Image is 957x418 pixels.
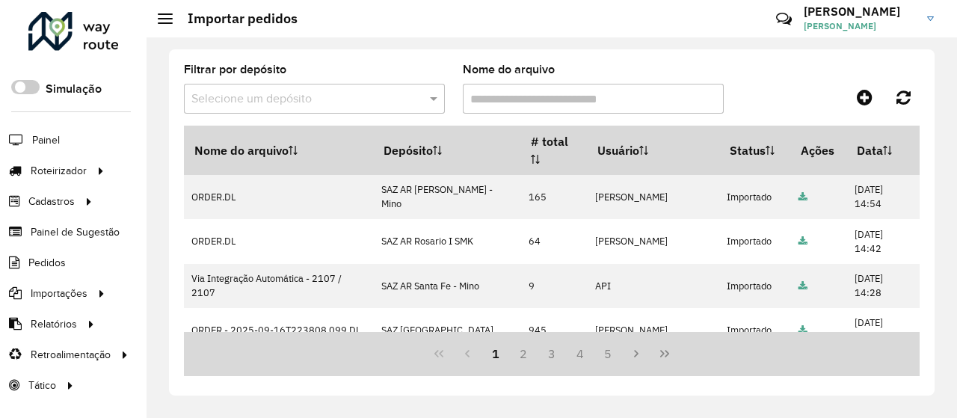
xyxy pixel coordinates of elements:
button: 3 [538,339,566,368]
td: 165 [521,175,588,219]
td: Importado [719,264,790,308]
td: [PERSON_NAME] [587,308,719,352]
button: 4 [566,339,594,368]
a: Arquivo completo [798,191,807,203]
td: Importado [719,219,790,263]
th: Ações [790,126,846,175]
td: SAZ [GEOGRAPHIC_DATA] [373,308,520,352]
td: [PERSON_NAME] [587,175,719,219]
td: ORDER.DL [184,175,373,219]
td: API [587,264,719,308]
button: 1 [481,339,510,368]
button: 2 [509,339,538,368]
a: Contato Rápido [768,3,800,35]
span: Importações [31,286,87,301]
td: [DATE] 14:54 [846,175,919,219]
td: 9 [521,264,588,308]
span: [PERSON_NAME] [804,19,916,33]
th: Usuário [587,126,719,175]
td: SAZ AR [PERSON_NAME] - Mino [373,175,520,219]
td: 64 [521,219,588,263]
label: Simulação [46,80,102,98]
button: Next Page [622,339,650,368]
span: Cadastros [28,194,75,209]
button: 5 [594,339,623,368]
span: Tático [28,378,56,393]
label: Nome do arquivo [463,61,555,79]
td: [DATE] 22:39 [846,308,919,352]
th: Data [846,126,919,175]
td: ORDER - 2025-09-16T223808.099.DL [184,308,373,352]
td: Via Integração Automática - 2107 / 2107 [184,264,373,308]
td: SAZ AR Rosario I SMK [373,219,520,263]
th: Status [719,126,790,175]
span: Pedidos [28,255,66,271]
td: 945 [521,308,588,352]
th: # total [521,126,588,175]
span: Painel [32,132,60,148]
a: Arquivo completo [798,324,807,336]
th: Depósito [373,126,520,175]
span: Relatórios [31,316,77,332]
td: Importado [719,308,790,352]
th: Nome do arquivo [184,126,373,175]
td: ORDER.DL [184,219,373,263]
td: [PERSON_NAME] [587,219,719,263]
button: Last Page [650,339,679,368]
a: Arquivo completo [798,280,807,292]
td: [DATE] 14:42 [846,219,919,263]
a: Arquivo completo [798,235,807,248]
span: Roteirizador [31,163,87,179]
label: Filtrar por depósito [184,61,286,79]
td: [DATE] 14:28 [846,264,919,308]
h2: Importar pedidos [173,10,298,27]
span: Retroalimentação [31,347,111,363]
h3: [PERSON_NAME] [804,4,916,19]
td: Importado [719,175,790,219]
td: SAZ AR Santa Fe - Mino [373,264,520,308]
span: Painel de Sugestão [31,224,120,240]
